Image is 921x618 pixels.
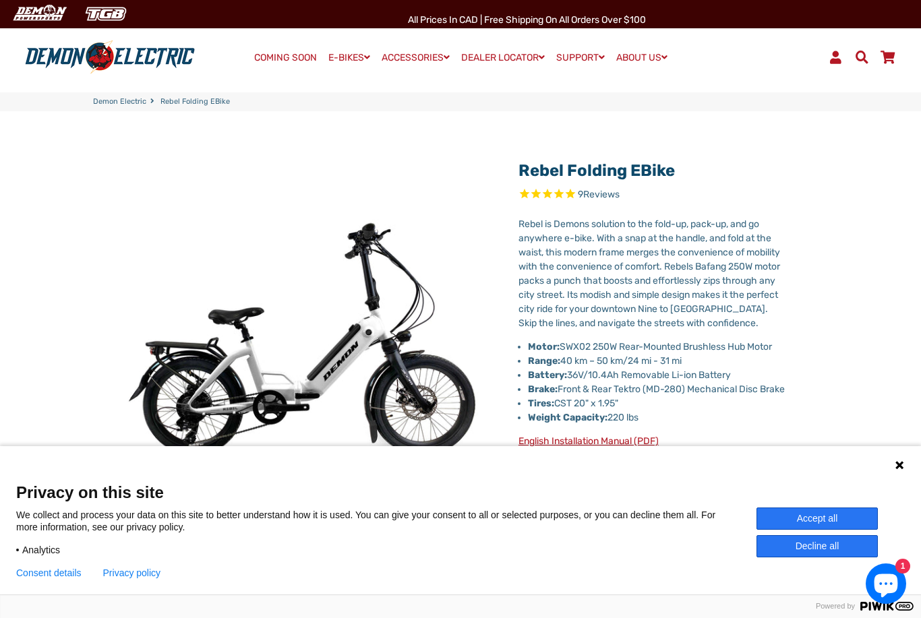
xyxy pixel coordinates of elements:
strong: Weight Capacity: [528,412,607,423]
a: ACCESSORIES [377,48,454,67]
button: Decline all [756,535,878,557]
span: Rebel is Demons solution to the fold-up, pack-up, and go anywhere e-bike. With a snap at the hand... [518,218,780,329]
span: Powered by [810,602,860,611]
li: 220 lbs [528,410,788,425]
strong: Motor: [528,341,560,352]
li: Front & Rear Tektro (MD-280) Mechanical Disc Brake [528,382,788,396]
inbox-online-store-chat: Shopify online store chat [862,563,910,607]
a: DEALER LOCATOR [456,48,549,67]
strong: Battery: [528,369,567,381]
img: TGB Canada [78,3,133,25]
a: English Installation Manual (PDF) [518,435,659,447]
li: 36V/10.4Ah Removable Li-ion Battery [528,368,788,382]
span: Rebel Folding eBike [160,96,230,108]
a: Rebel Folding eBike [518,161,675,180]
span: Analytics [22,544,60,556]
span: Privacy on this site [16,483,905,502]
li: CST 20" x 1.95" [528,396,788,410]
a: ABOUT US [612,48,672,67]
img: Demon Electric [7,3,71,25]
span: Reviews [583,189,620,200]
button: Consent details [16,567,82,578]
li: SWX02 250W Rear-Mounted Brushless Hub Motor [528,340,788,354]
span: Rated 5.0 out of 5 stars 9 reviews [518,187,788,203]
strong: Brake: [528,383,558,395]
li: 40 km – 50 km/24 mi - 31 mi [528,354,788,368]
span: All Prices in CAD | Free shipping on all orders over $100 [408,14,646,26]
strong: Tires: [528,398,554,409]
a: E-BIKES [324,48,375,67]
a: Demon Electric [93,96,146,108]
img: Demon Electric logo [20,40,200,75]
a: COMING SOON [249,49,322,67]
p: PEB-03-03 | PEB-03-06 [518,434,788,462]
strong: Range: [528,355,560,367]
p: We collect and process your data on this site to better understand how it is used. You can give y... [16,509,756,533]
button: Accept all [756,507,878,530]
a: Privacy policy [103,567,161,578]
span: 9 reviews [578,189,620,200]
a: SUPPORT [552,48,610,67]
